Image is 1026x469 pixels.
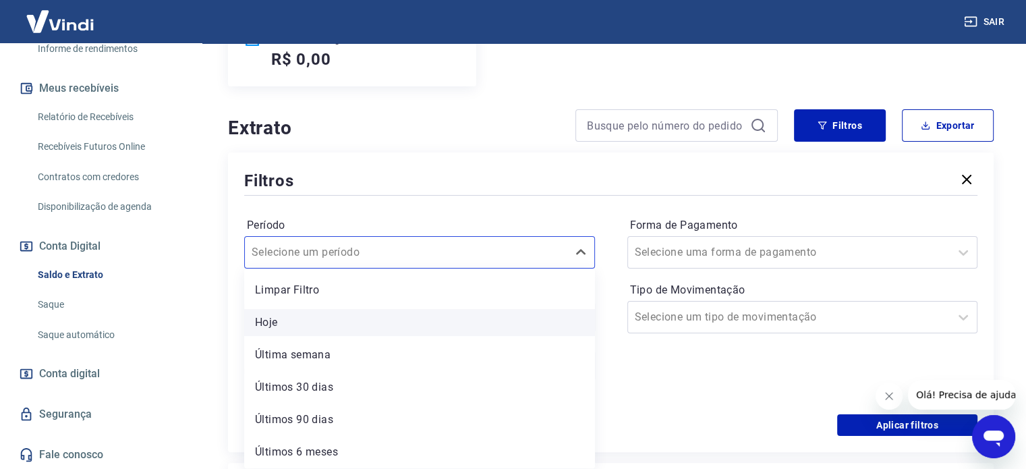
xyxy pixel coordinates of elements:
[908,380,1015,410] iframe: Mensagem da empresa
[244,309,595,336] div: Hoje
[972,415,1015,458] iframe: Botão para abrir a janela de mensagens
[876,383,903,410] iframe: Fechar mensagem
[837,414,977,436] button: Aplicar filtros
[961,9,1010,34] button: Sair
[32,163,186,191] a: Contratos com credores
[630,217,975,233] label: Forma de Pagamento
[16,399,186,429] a: Segurança
[244,277,595,304] div: Limpar Filtro
[247,217,592,233] label: Período
[244,170,294,192] h5: Filtros
[630,282,975,298] label: Tipo de Movimentação
[244,374,595,401] div: Últimos 30 dias
[16,74,186,103] button: Meus recebíveis
[16,359,186,389] a: Conta digital
[902,109,994,142] button: Exportar
[32,261,186,289] a: Saldo e Extrato
[32,321,186,349] a: Saque automático
[244,406,595,433] div: Últimos 90 dias
[32,35,186,63] a: Informe de rendimentos
[8,9,113,20] span: Olá! Precisa de ajuda?
[16,1,104,42] img: Vindi
[32,291,186,319] a: Saque
[32,103,186,131] a: Relatório de Recebíveis
[32,193,186,221] a: Disponibilização de agenda
[244,341,595,368] div: Última semana
[794,109,886,142] button: Filtros
[271,49,331,70] h5: R$ 0,00
[587,115,745,136] input: Busque pelo número do pedido
[228,115,559,142] h4: Extrato
[244,439,595,466] div: Últimos 6 meses
[39,364,100,383] span: Conta digital
[16,231,186,261] button: Conta Digital
[32,133,186,161] a: Recebíveis Futuros Online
